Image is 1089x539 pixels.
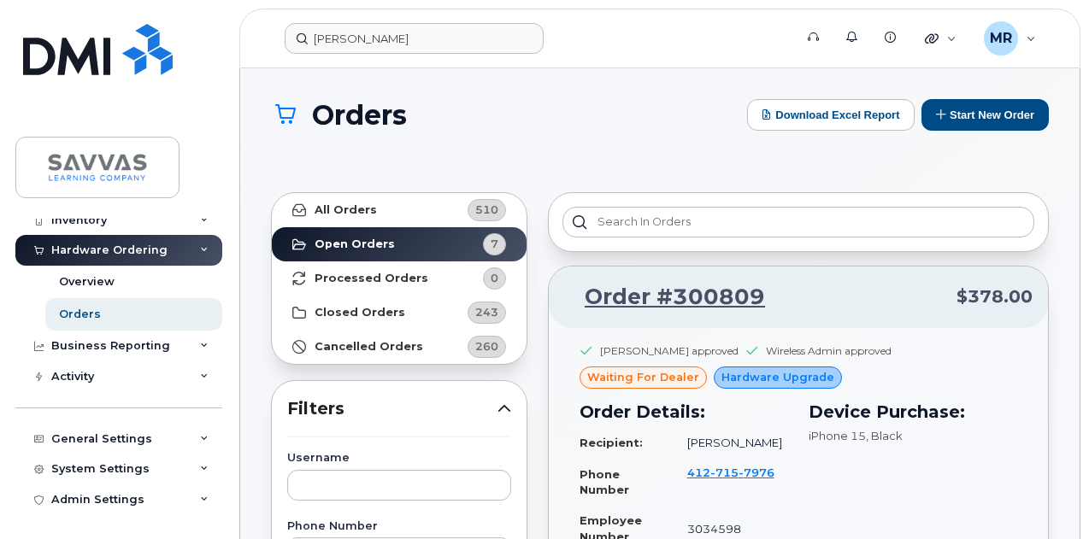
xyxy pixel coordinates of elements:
[315,306,405,319] strong: Closed Orders
[766,343,892,358] div: Wireless Admin approved
[580,399,788,425] h3: Order Details:
[587,369,699,385] span: waiting for dealer
[562,207,1034,237] input: Search in orders
[580,467,629,497] strong: Phone Number
[312,100,407,130] span: Orders
[287,521,511,532] label: Phone Number
[272,193,527,227] a: All Orders510
[687,466,774,495] a: 4127157976
[866,429,903,442] span: , Black
[491,270,498,286] span: 0
[809,429,866,442] span: iPhone 15
[475,202,498,218] span: 510
[315,237,395,251] strong: Open Orders
[475,338,498,354] span: 260
[475,304,498,320] span: 243
[1015,465,1076,526] iframe: Messenger Launcher
[315,272,428,285] strong: Processed Orders
[315,203,377,217] strong: All Orders
[809,399,1017,425] h3: Device Purchase:
[272,296,527,330] a: Closed Orders243
[600,343,739,358] div: [PERSON_NAME] approved
[272,227,527,261] a: Open Orders7
[315,340,423,354] strong: Cancelled Orders
[710,466,739,479] span: 715
[287,396,497,421] span: Filters
[564,282,765,313] a: Order #300809
[721,369,834,385] span: Hardware Upgrade
[957,284,1033,309] span: $378.00
[580,436,643,449] strong: Recipient:
[921,99,1049,131] button: Start New Order
[272,261,527,296] a: Processed Orders0
[739,466,774,479] span: 7976
[491,236,498,252] span: 7
[287,453,511,464] label: Username
[272,330,527,364] a: Cancelled Orders260
[672,428,788,458] td: [PERSON_NAME]
[747,99,915,131] button: Download Excel Report
[687,466,774,479] span: 412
